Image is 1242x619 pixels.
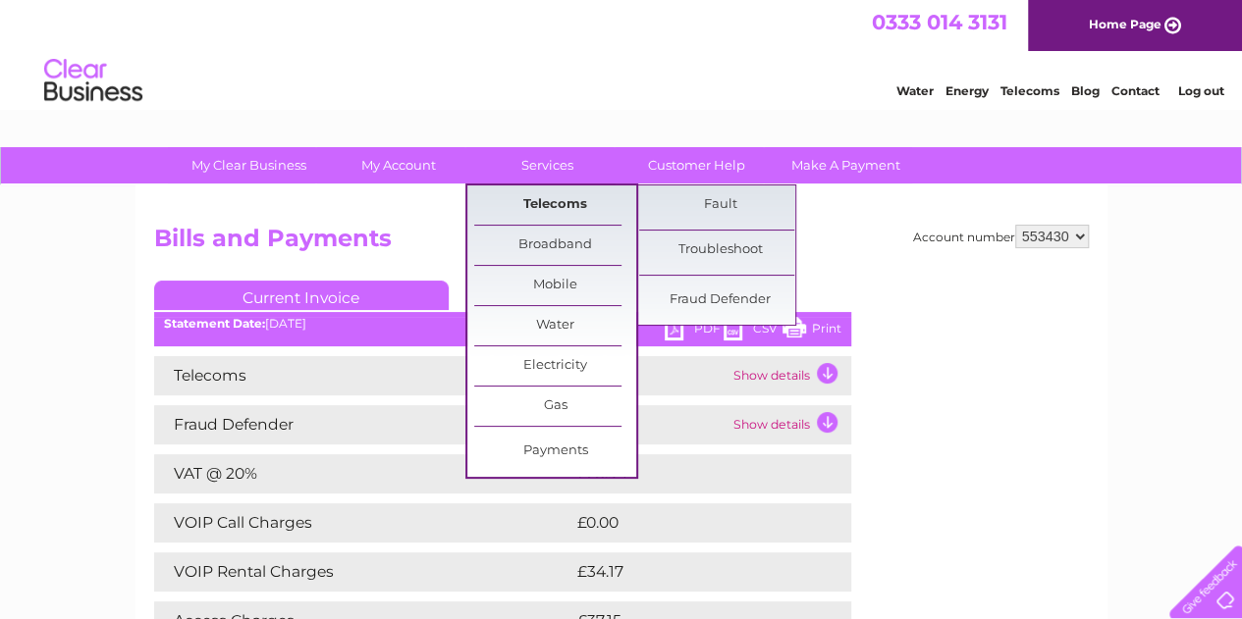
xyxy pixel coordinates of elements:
a: Energy [945,83,989,98]
td: Fraud Defender [154,405,572,444]
a: Telecoms [474,185,636,225]
h2: Bills and Payments [154,225,1089,262]
a: Customer Help [616,147,778,183]
img: logo.png [43,51,143,111]
a: 0333 014 3131 [872,10,1007,34]
a: Water [474,306,636,345]
a: My Clear Business [168,147,330,183]
a: Make A Payment [765,147,927,183]
td: £0.00 [572,503,806,542]
td: VOIP Rental Charges [154,552,572,592]
a: Troubleshoot [639,231,801,270]
td: Show details [729,356,851,395]
a: CSV [724,317,783,345]
a: My Account [317,147,479,183]
td: £23.94 [572,454,812,493]
a: Contact [1111,83,1160,98]
b: Statement Date: [164,316,265,331]
a: Fraud Defender [639,281,801,320]
a: Log out [1177,83,1223,98]
a: Broadband [474,226,636,265]
div: [DATE] [154,317,851,331]
a: Electricity [474,346,636,386]
a: Telecoms [1000,83,1059,98]
a: Services [466,147,628,183]
a: Payments [474,432,636,471]
a: Fault [639,185,801,225]
div: Account number [913,225,1089,248]
td: £3.51 [572,405,729,444]
a: Current Invoice [154,281,449,310]
a: Mobile [474,266,636,305]
div: Clear Business is a trading name of Verastar Limited (registered in [GEOGRAPHIC_DATA] No. 3667643... [158,11,1086,95]
a: PDF [665,317,724,345]
a: Water [896,83,934,98]
a: Blog [1071,83,1100,98]
td: £34.17 [572,552,810,592]
a: Print [783,317,841,345]
td: VAT @ 20% [154,454,572,493]
td: £40.89 [572,356,729,395]
td: VOIP Call Charges [154,503,572,542]
td: Telecoms [154,356,572,395]
td: Show details [729,405,851,444]
a: Gas [474,387,636,426]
